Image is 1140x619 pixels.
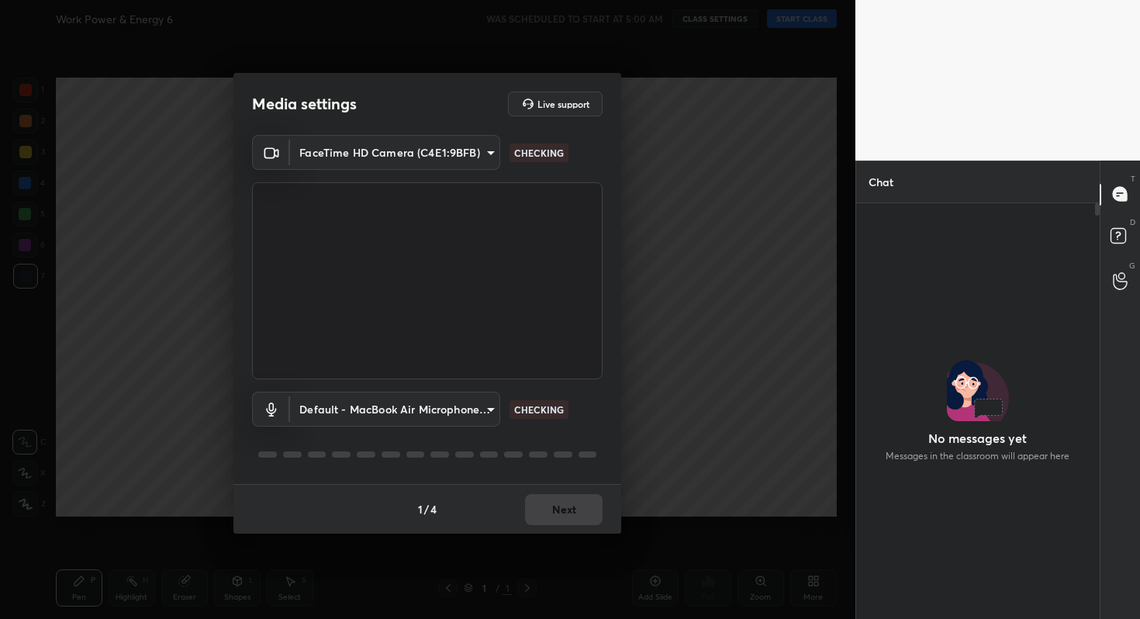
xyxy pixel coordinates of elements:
p: CHECKING [514,146,564,160]
h5: Live support [537,99,589,109]
div: FaceTime HD Camera (C4E1:9BFB) [290,135,500,170]
p: CHECKING [514,403,564,417]
p: G [1129,260,1135,271]
p: D [1130,216,1135,228]
h4: / [424,501,429,517]
p: T [1131,173,1135,185]
h4: 1 [418,501,423,517]
h2: Media settings [252,94,357,114]
h4: 4 [430,501,437,517]
p: Chat [856,161,906,202]
div: FaceTime HD Camera (C4E1:9BFB) [290,392,500,427]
